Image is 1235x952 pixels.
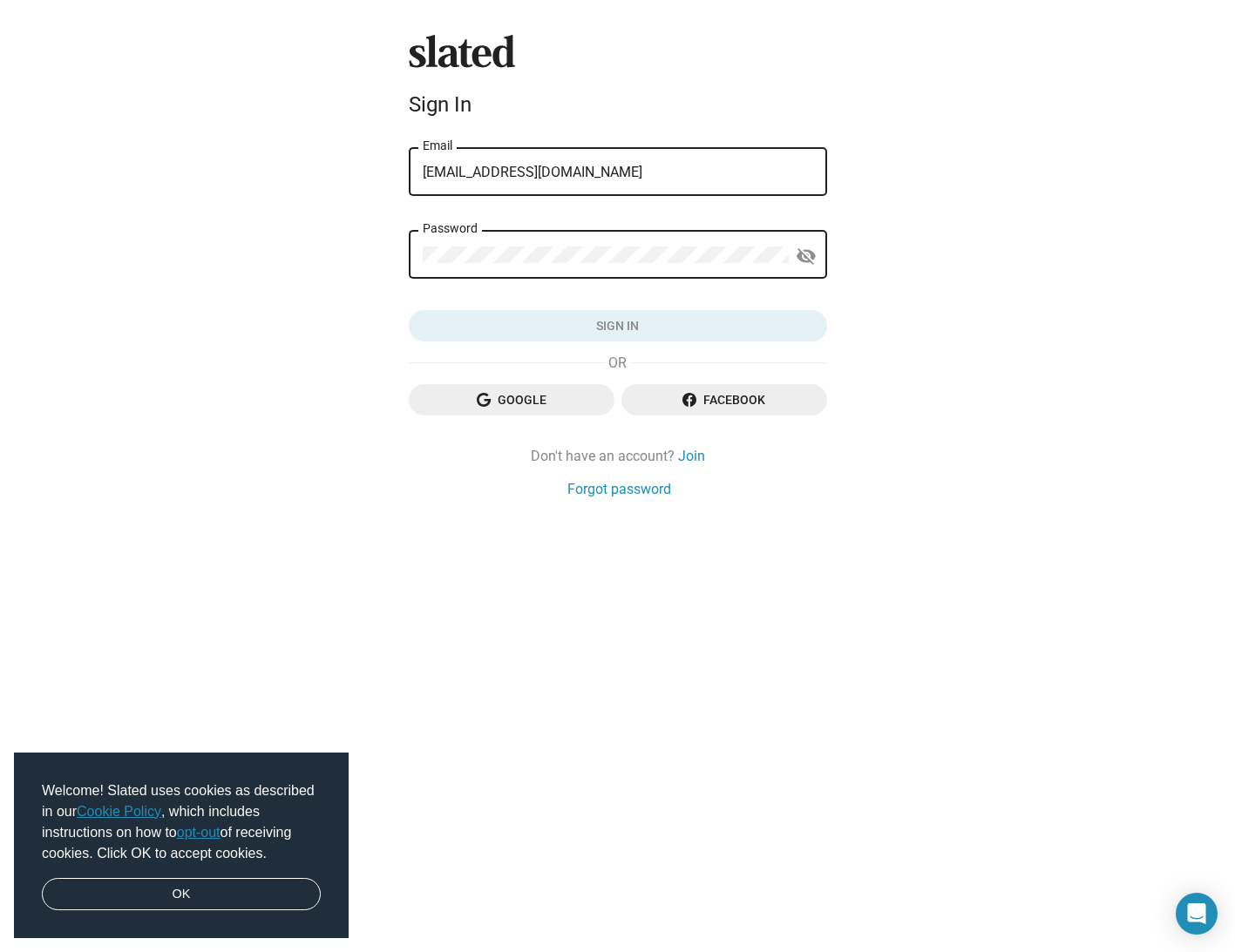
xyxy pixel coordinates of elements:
sl-branding: Sign In [409,35,827,124]
a: dismiss cookie message [42,878,321,911]
button: Google [409,384,614,415]
a: Forgot password [567,480,671,498]
mat-icon: visibility_off [796,243,817,270]
a: Cookie Policy [77,804,161,819]
button: Show password [789,239,824,273]
a: opt-out [177,825,221,840]
button: Facebook [621,384,827,415]
span: Google [423,384,601,415]
div: Don't have an account? [409,447,827,465]
span: Welcome! Slated uses cookies as described in our , which includes instructions on how to of recei... [42,780,321,864]
div: Open Intercom Messenger [1176,893,1218,935]
span: Facebook [635,384,813,415]
div: cookieconsent [14,753,349,939]
a: Join [678,447,705,465]
div: Sign In [409,92,827,117]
